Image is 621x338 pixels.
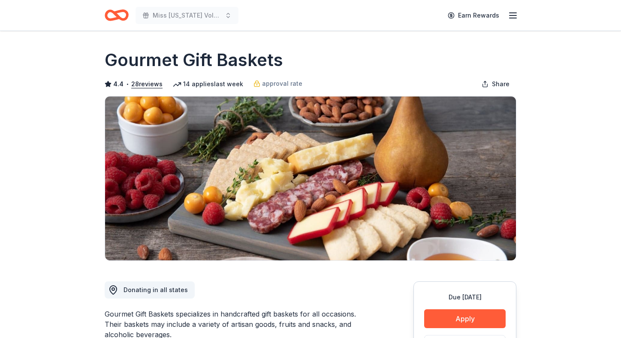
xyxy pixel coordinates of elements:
button: Apply [424,309,506,328]
h1: Gourmet Gift Baskets [105,48,283,72]
button: Share [475,75,516,93]
a: approval rate [253,78,302,89]
span: • [126,81,129,88]
span: Donating in all states [124,286,188,293]
img: Image for Gourmet Gift Baskets [105,97,516,260]
span: Share [492,79,509,89]
a: Home [105,5,129,25]
button: Miss [US_STATE] Volunteer Pageant [136,7,238,24]
span: approval rate [262,78,302,89]
a: Earn Rewards [443,8,504,23]
button: 28reviews [131,79,163,89]
span: Miss [US_STATE] Volunteer Pageant [153,10,221,21]
div: Due [DATE] [424,292,506,302]
div: 14 applies last week [173,79,243,89]
span: 4.4 [113,79,124,89]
